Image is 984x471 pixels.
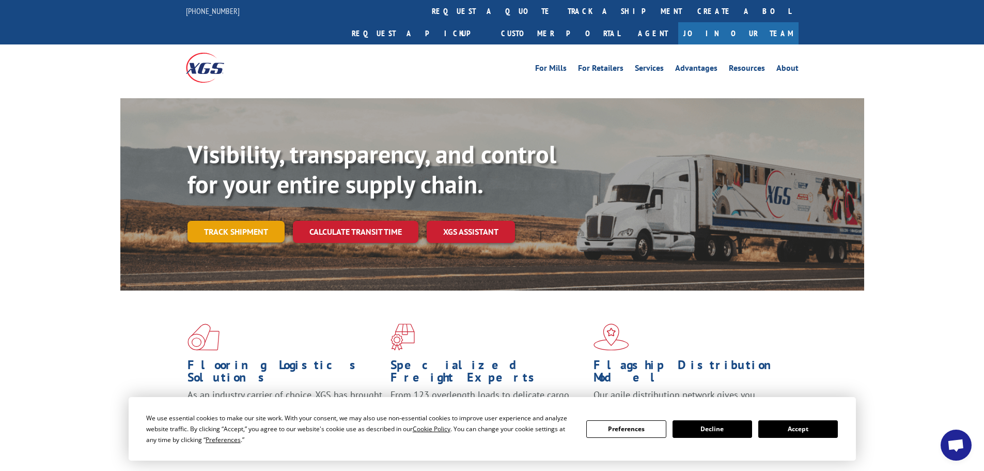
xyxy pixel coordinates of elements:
b: Visibility, transparency, and control for your entire supply chain. [188,138,556,200]
a: For Retailers [578,64,623,75]
img: xgs-icon-focused-on-flooring-red [391,324,415,351]
span: Cookie Policy [413,424,450,433]
a: Join Our Team [678,22,799,44]
button: Decline [673,420,752,438]
p: From 123 overlength loads to delicate cargo, our experienced staff knows the best way to move you... [391,389,586,435]
a: Agent [628,22,678,44]
h1: Flagship Distribution Model [593,359,789,389]
a: For Mills [535,64,567,75]
a: Request a pickup [344,22,493,44]
div: We use essential cookies to make our site work. With your consent, we may also use non-essential ... [146,413,574,445]
div: Cookie Consent Prompt [129,397,856,461]
button: Preferences [586,420,666,438]
a: Services [635,64,664,75]
a: [PHONE_NUMBER] [186,6,240,16]
a: Resources [729,64,765,75]
span: As an industry carrier of choice, XGS has brought innovation and dedication to flooring logistics... [188,389,382,426]
a: Calculate transit time [293,221,418,243]
div: Open chat [941,430,972,461]
span: Preferences [206,435,241,444]
img: xgs-icon-flagship-distribution-model-red [593,324,629,351]
a: About [776,64,799,75]
button: Accept [758,420,838,438]
img: xgs-icon-total-supply-chain-intelligence-red [188,324,220,351]
a: Track shipment [188,221,285,242]
a: Advantages [675,64,717,75]
h1: Specialized Freight Experts [391,359,586,389]
a: Customer Portal [493,22,628,44]
h1: Flooring Logistics Solutions [188,359,383,389]
span: Our agile distribution network gives you nationwide inventory management on demand. [593,389,784,413]
a: XGS ASSISTANT [427,221,515,243]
